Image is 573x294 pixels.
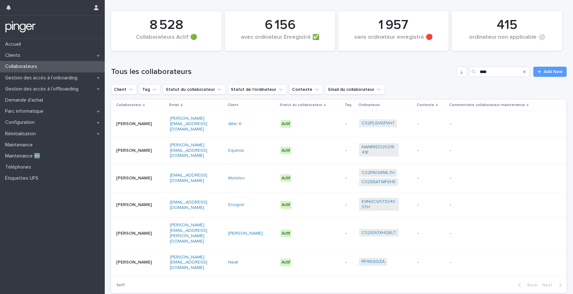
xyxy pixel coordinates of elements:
div: sans ordinateur enregistré 🔴 [349,34,438,47]
div: 6 156 [236,17,324,33]
p: [PERSON_NAME] [116,121,156,127]
div: Actif [280,201,291,209]
button: Tag [139,84,160,95]
p: Contexte [417,102,434,109]
a: C02G90XHQ6LT [362,230,396,236]
div: Actif [280,147,291,155]
div: 415 [463,17,551,33]
a: Enogrid [228,202,244,208]
button: Back [513,282,540,288]
p: - [345,202,354,208]
p: [PERSON_NAME] [116,148,156,153]
p: - [450,121,529,127]
p: - [450,148,529,153]
p: - [417,121,445,127]
button: Next [540,282,567,288]
p: Statut du collaborateur [280,102,322,109]
div: Actif [280,120,291,128]
a: Equinox [228,148,244,153]
a: C02S8ATWFVH5 [362,179,396,185]
tr: [PERSON_NAME][PERSON_NAME][EMAIL_ADDRESS][DOMAIN_NAME]Neat Actif-PF46QQZA -- [111,249,567,276]
p: Maintenance [3,142,38,148]
p: Ordinateurs [358,102,380,109]
div: 1 957 [349,17,438,33]
p: - [345,148,354,153]
a: K9N0CV07324037H [362,199,396,210]
p: Téléphones [3,164,36,170]
p: Étiquettes UPS [3,175,43,181]
p: Réinitialisation [3,131,41,137]
p: - [345,260,354,265]
p: Collaborateur [116,102,141,109]
a: C02F80GFML7H [362,170,395,176]
div: Actif [280,230,291,237]
p: Collaborateurs [3,63,42,70]
tr: [PERSON_NAME][PERSON_NAME][EMAIL_ADDRESS][DOMAIN_NAME]Equinox Actif-NANRKD02021841E -- [111,137,567,164]
a: Alter K [228,121,242,127]
a: [PERSON_NAME][EMAIL_ADDRESS][DOMAIN_NAME] [170,255,207,270]
a: [EMAIL_ADDRESS][DOMAIN_NAME] [170,173,207,183]
tr: [PERSON_NAME][EMAIL_ADDRESS][DOMAIN_NAME]Enogrid Actif-K9N0CV07324037H -- [111,192,567,217]
div: Collaborateurs Actif 🟢 [122,34,211,47]
p: - [345,121,354,127]
p: - [417,202,445,208]
p: - [417,148,445,153]
a: Add New [533,67,567,77]
div: Actif [280,258,291,266]
p: - [417,260,445,265]
p: Tag [345,102,351,109]
button: Statut de l'ordinateur [228,84,287,95]
p: [PERSON_NAME] [116,176,156,181]
p: - [417,231,445,236]
div: ordinateur non applicable ⚪ [463,34,551,47]
a: C02PLGVSFVH7 [362,121,395,126]
p: Client [228,102,238,109]
p: Gestion des accès à l’offboarding [3,86,83,92]
p: [PERSON_NAME] [116,231,156,236]
p: [PERSON_NAME] [116,202,156,208]
a: Molotov [228,176,245,181]
a: [PERSON_NAME] [228,231,263,236]
tr: [PERSON_NAME][PERSON_NAME][EMAIL_ADDRESS][DOMAIN_NAME]Alter K Actif-C02PLGVSFVH7 -- [111,111,567,137]
p: Commentaire collaborateur maintenance [449,102,525,109]
button: Email du collaborateur [325,84,385,95]
a: NANRKD02021841E [362,144,396,155]
p: Gestion des accès à l’onboarding [3,75,83,81]
p: Email [169,102,179,109]
input: Search [469,67,530,77]
div: Actif [280,174,291,182]
tr: [PERSON_NAME][EMAIL_ADDRESS][DOMAIN_NAME]Molotov Actif-C02F80GFML7H C02S8ATWFVH5 -- [111,164,567,193]
p: - [450,231,529,236]
a: [EMAIL_ADDRESS][DOMAIN_NAME] [170,200,207,210]
p: - [417,176,445,181]
span: Add New [544,70,563,74]
p: - [450,176,529,181]
a: [PERSON_NAME][EMAIL_ADDRESS][DOMAIN_NAME] [170,116,207,131]
p: Maintenance 🆕 [3,153,45,159]
p: - [450,202,529,208]
button: Client [111,84,137,95]
p: Clients [3,52,25,58]
p: - [450,260,529,265]
a: [PERSON_NAME][EMAIL_ADDRESS][DOMAIN_NAME] [170,143,207,158]
span: Next [542,283,556,287]
span: Back [523,283,537,287]
button: Contexte [289,84,323,95]
p: [PERSON_NAME] [116,260,156,265]
a: PF46QQZA [362,259,385,264]
h1: Tous les collaborateurs [111,67,454,77]
p: 1 of 1 [111,277,130,293]
p: - [345,231,354,236]
img: mTgBEunGTSyRkCgitkcU [5,21,36,33]
div: 8 528 [122,17,211,33]
a: [PERSON_NAME][EMAIL_ADDRESS][PERSON_NAME][DOMAIN_NAME] [170,223,207,243]
p: Demande d'achat [3,97,49,103]
button: Statut du collaborateur [163,84,225,95]
p: Parc informatique [3,108,49,114]
div: avec ordinateur Enregistré ✅ [236,34,324,47]
a: Neat [228,260,238,265]
p: - [345,176,354,181]
p: Accueil [3,41,26,47]
p: Configuration [3,119,40,125]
